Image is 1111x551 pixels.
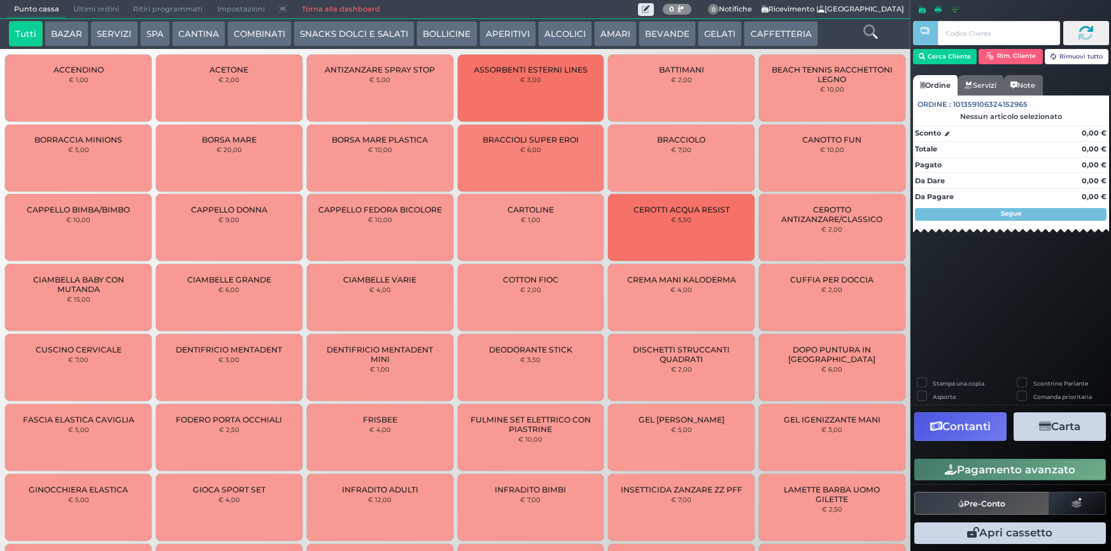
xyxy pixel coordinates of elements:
[698,21,742,46] button: GELATI
[917,99,951,110] span: Ordine :
[27,205,130,214] span: CAPPELLO BIMBA/BIMBO
[915,128,941,139] strong: Sconto
[770,345,895,364] span: DOPO PUNTURA IN [GEOGRAPHIC_DATA]
[1001,209,1021,218] strong: Segue
[821,225,842,233] small: € 2,00
[16,275,141,294] span: CIAMBELLA BABY CON MUTANDA
[363,415,397,424] span: FRISBEE
[318,205,442,214] span: CAPPELLO FEDORA BICOLORE
[416,21,477,46] button: BOLLICINE
[671,496,691,503] small: € 7,00
[342,485,418,494] span: INFRADITO ADULTI
[218,286,239,293] small: € 6,00
[671,76,692,83] small: € 2,00
[318,345,442,364] span: DENTIFRICIO MENTADENT MINI
[36,345,122,354] span: CUSCINO CERVICALE
[518,435,542,443] small: € 10,00
[820,146,844,153] small: € 10,00
[332,135,428,144] span: BORSA MARE PLASTICA
[915,176,945,185] strong: Da Dare
[938,21,1059,45] input: Codice Cliente
[979,49,1043,64] button: Rim. Cliente
[914,522,1106,544] button: Apri cassetto
[1082,129,1107,137] strong: 0,00 €
[69,76,88,83] small: € 1,00
[633,205,730,214] span: CEROTTI ACQUA RESIST
[670,286,692,293] small: € 4,00
[821,426,842,433] small: € 3,00
[619,345,744,364] span: DISCHETTI STRUCCANTI QUADRATI
[68,356,88,363] small: € 7,00
[914,412,1007,441] button: Contanti
[294,21,414,46] button: SNACKS DOLCI E SALATI
[913,112,1109,121] div: Nessun articolo selezionato
[914,459,1106,480] button: Pagamento avanzato
[669,4,674,13] b: 0
[202,135,257,144] span: BORSA MARE
[219,426,239,433] small: € 2,50
[343,275,416,284] span: CIAMBELLE VARIE
[520,496,541,503] small: € 7,00
[953,99,1028,110] span: 101359106324152965
[68,496,89,503] small: € 5,00
[45,21,88,46] button: BAZAR
[594,21,637,46] button: AMARI
[770,205,895,224] span: CEROTTO ANTIZANZARE/CLASSICO
[744,21,817,46] button: CAFFETTERIA
[1033,393,1092,401] label: Comanda prioritaria
[9,21,43,46] button: Tutti
[933,379,984,387] label: Stampa una copia
[193,485,265,494] span: GIOCA SPORT SET
[216,146,242,153] small: € 20,00
[67,295,90,303] small: € 15,00
[913,49,977,64] button: Cerca Cliente
[671,146,691,153] small: € 7,00
[1033,379,1088,387] label: Scontrino Parlante
[822,505,842,513] small: € 2,50
[1045,49,1109,64] button: Rimuovi tutto
[915,160,942,169] strong: Pagato
[671,216,691,223] small: € 5,50
[1082,192,1107,201] strong: 0,00 €
[520,146,541,153] small: € 6,00
[708,4,719,15] span: 0
[621,485,742,494] span: INSETTICIDA ZANZARE ZZ PFF
[770,485,895,504] span: LAMETTE BARBA UOMO GILETTE
[770,65,895,84] span: BEACH TENNIS RACCHETTONI LEGNO
[468,415,593,434] span: FULMINE SET ELETTRICO CON PIASTRINE
[218,496,240,503] small: € 4,00
[325,65,435,74] span: ANTIZANZARE SPRAY STOP
[520,76,541,83] small: € 3,00
[507,205,554,214] span: CARTOLINE
[187,275,271,284] span: CIAMBELLE GRANDE
[958,75,1003,95] a: Servizi
[914,492,1049,515] button: Pre-Conto
[671,426,692,433] small: € 5,00
[1082,176,1107,185] strong: 0,00 €
[821,286,842,293] small: € 2,00
[218,76,239,83] small: € 2,00
[1014,412,1106,441] button: Carta
[218,216,239,223] small: € 9,00
[176,415,282,424] span: FODERO PORTA OCCHIALI
[790,275,874,284] span: CUFFIA PER DOCCIA
[66,1,126,18] span: Ultimi ordini
[126,1,209,18] span: Ritiri programmati
[657,135,705,144] span: BRACCIOLO
[227,21,292,46] button: COMBINATI
[802,135,861,144] span: CANOTTO FUN
[172,21,225,46] button: CANTINA
[521,216,541,223] small: € 1,00
[503,275,558,284] span: COTTON FIOC
[23,415,134,424] span: FASCIA ELASTICA CAVIGLIA
[474,65,588,74] span: ASSORBENTI ESTERNI LINES
[68,426,89,433] small: € 5,00
[368,496,392,503] small: € 12,00
[68,146,89,153] small: € 5,00
[915,192,954,201] strong: Da Pagare
[209,65,248,74] span: ACETONE
[29,485,128,494] span: GINOCCHIERA ELASTICA
[915,144,937,153] strong: Totale
[34,135,122,144] span: BORRACCIA MINIONS
[210,1,272,18] span: Impostazioni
